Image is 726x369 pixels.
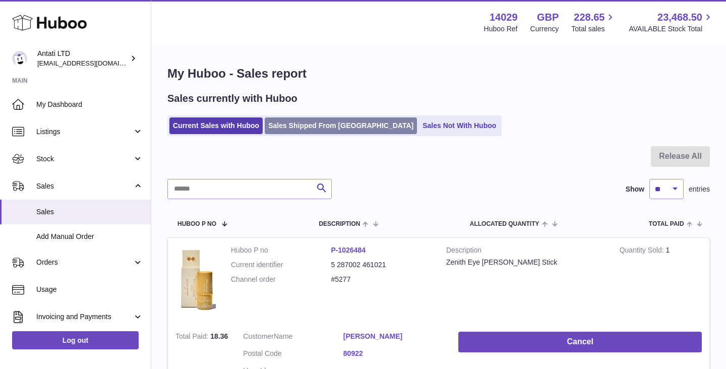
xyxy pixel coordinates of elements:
img: toufic@antatiskin.com [12,51,27,66]
a: Sales Not With Huboo [419,117,500,134]
span: Sales [36,181,133,191]
span: Orders [36,258,133,267]
span: My Dashboard [36,100,143,109]
strong: Quantity Sold [620,246,666,257]
span: ALLOCATED Quantity [470,221,539,227]
img: 1735333045.png [175,245,216,315]
td: 1 [612,238,709,325]
a: Log out [12,331,139,349]
a: 80922 [343,349,444,358]
span: AVAILABLE Stock Total [629,24,714,34]
span: Total sales [571,24,616,34]
span: Add Manual Order [36,232,143,241]
span: Customer [243,332,274,340]
a: Sales Shipped From [GEOGRAPHIC_DATA] [265,117,417,134]
span: [EMAIL_ADDRESS][DOMAIN_NAME] [37,59,148,67]
a: 23,468.50 AVAILABLE Stock Total [629,11,714,34]
div: Huboo Ref [484,24,518,34]
dt: Postal Code [243,349,343,361]
h2: Sales currently with Huboo [167,92,297,105]
a: P-1026484 [331,246,366,254]
dd: #5277 [331,275,432,284]
strong: 14029 [490,11,518,24]
div: Currency [530,24,559,34]
dd: 5 287002 461021 [331,260,432,270]
span: Description [319,221,360,227]
div: Zenith Eye [PERSON_NAME] Stick [446,258,604,267]
span: entries [689,184,710,194]
label: Show [626,184,644,194]
button: Cancel [458,332,702,352]
dt: Channel order [231,275,331,284]
span: Stock [36,154,133,164]
dt: Name [243,332,343,344]
a: 228.65 Total sales [571,11,616,34]
span: Total paid [649,221,684,227]
span: 228.65 [574,11,604,24]
dt: Huboo P no [231,245,331,255]
a: Current Sales with Huboo [169,117,263,134]
span: Sales [36,207,143,217]
span: Usage [36,285,143,294]
span: Huboo P no [177,221,216,227]
span: Invoicing and Payments [36,312,133,322]
div: Antati LTD [37,49,128,68]
strong: GBP [537,11,559,24]
span: 18.36 [210,332,228,340]
span: 23,468.50 [657,11,702,24]
h1: My Huboo - Sales report [167,66,710,82]
strong: Description [446,245,604,258]
strong: Total Paid [175,332,210,343]
a: [PERSON_NAME] [343,332,444,341]
dt: Current identifier [231,260,331,270]
span: Listings [36,127,133,137]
